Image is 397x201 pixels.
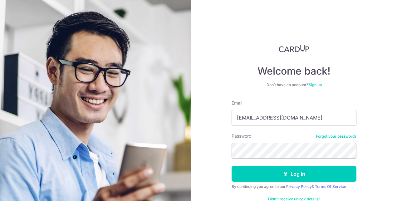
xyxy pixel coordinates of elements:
[232,110,356,125] input: Enter your Email
[279,45,309,52] img: CardUp Logo
[316,134,356,139] a: Forgot your password?
[232,82,356,87] div: Don’t have an account?
[315,184,346,189] a: Terms Of Service
[232,100,242,106] label: Email
[232,133,252,139] label: Password
[232,166,356,182] button: Log in
[309,82,322,87] a: Sign up
[286,184,312,189] a: Privacy Policy
[232,184,356,189] div: By continuing you agree to our &
[232,65,356,77] h4: Welcome back!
